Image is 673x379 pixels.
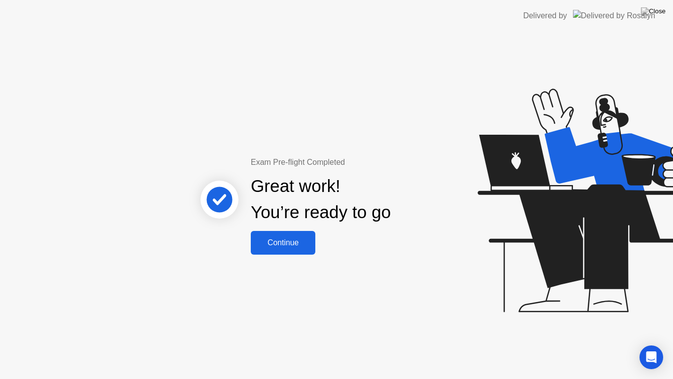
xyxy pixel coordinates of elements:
[251,231,315,255] button: Continue
[573,10,655,21] img: Delivered by Rosalyn
[641,7,666,15] img: Close
[251,156,454,168] div: Exam Pre-flight Completed
[251,173,391,226] div: Great work! You’re ready to go
[639,345,663,369] div: Open Intercom Messenger
[523,10,567,22] div: Delivered by
[254,238,312,247] div: Continue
